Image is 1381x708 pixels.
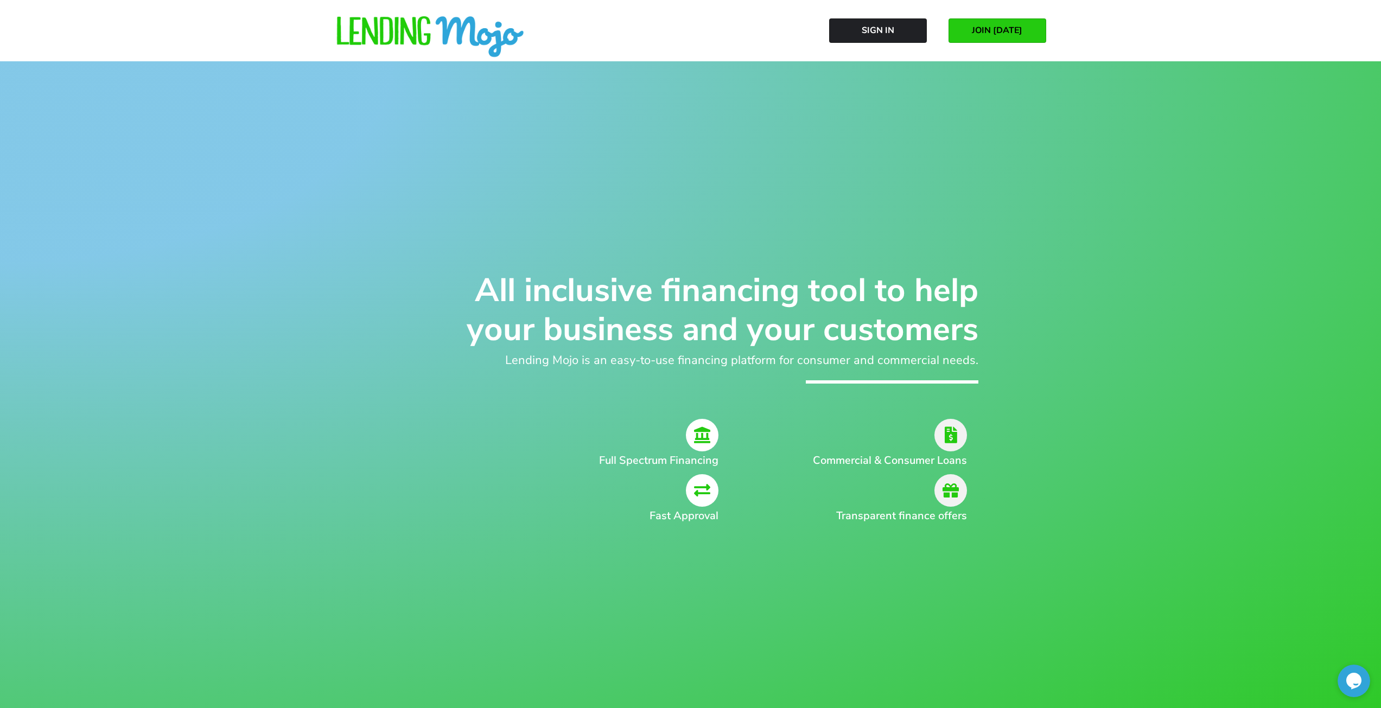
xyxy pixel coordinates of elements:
h2: Lending Mojo is an easy-to-use financing platform for consumer and commercial needs. [403,352,978,369]
span: JOIN [DATE] [972,25,1022,35]
a: JOIN [DATE] [949,18,1046,43]
iframe: chat widget [1338,665,1370,697]
h2: Full Spectrum Financing [452,452,719,469]
h2: Commercial & Consumer Loans [794,452,967,469]
h2: Transparent finance offers [794,508,967,524]
a: Sign In [829,18,927,43]
h1: All inclusive financing tool to help your business and your customers [403,271,978,349]
span: Sign In [862,25,894,35]
h2: Fast Approval [452,508,719,524]
img: lm-horizontal-logo [335,16,525,59]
